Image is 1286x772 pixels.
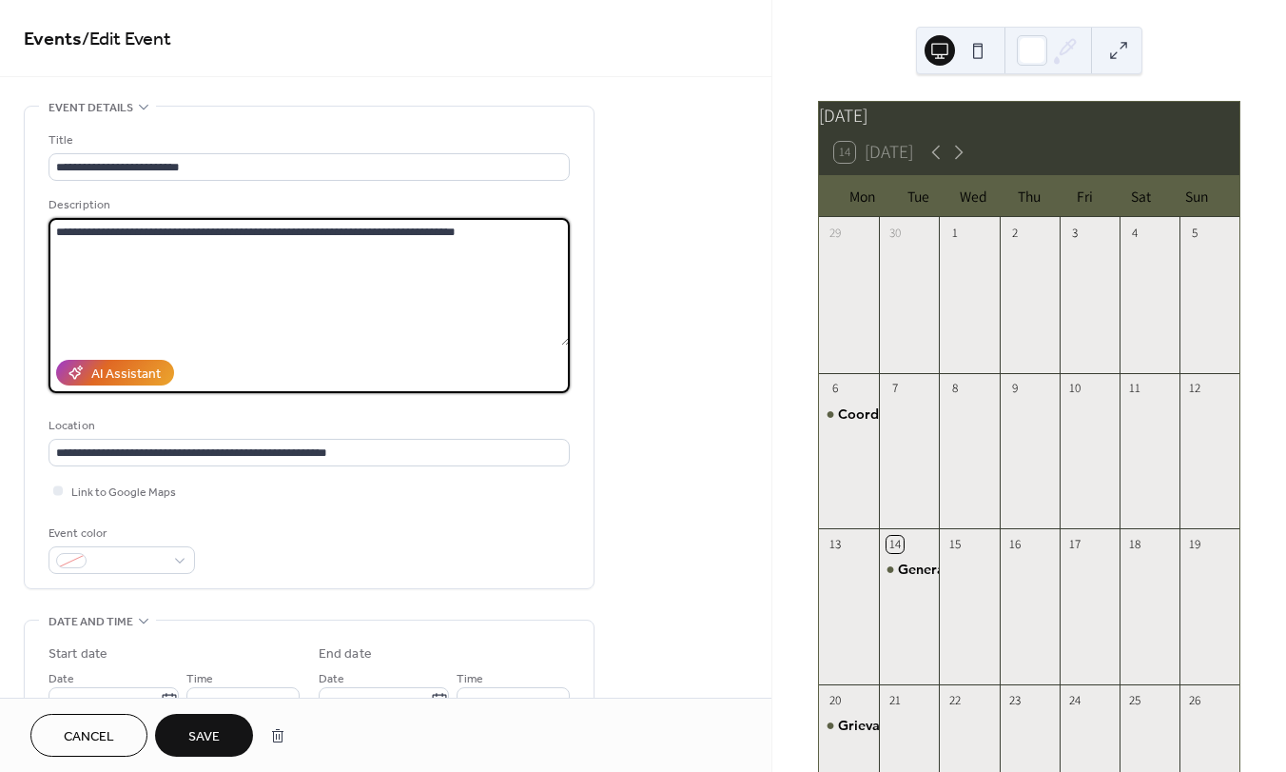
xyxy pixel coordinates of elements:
div: General Membership Meeting [879,560,939,579]
div: Fri [1057,176,1113,217]
span: Date [319,669,344,689]
button: AI Assistant [56,360,174,386]
div: 8 [946,380,964,397]
div: Tue [890,176,946,217]
div: [DATE] [819,102,1239,129]
div: Grievance Training [819,716,879,735]
span: Event details [49,98,133,118]
div: 18 [1126,536,1143,553]
div: 19 [1186,536,1203,553]
div: 1 [946,224,964,241]
div: Thu [1002,176,1058,217]
span: Time [457,669,483,689]
div: Grievance Training [838,716,957,735]
span: Time [186,669,213,689]
span: Cancel [64,727,114,747]
div: 26 [1186,691,1203,708]
div: Description [49,195,566,215]
div: AI Assistant [91,365,161,385]
div: Coordinated Bargaining [819,405,879,424]
div: 10 [1066,380,1083,397]
div: General Membership Meeting [898,560,1089,579]
button: Save [155,714,253,757]
a: Events [24,21,82,58]
div: 2 [1006,224,1023,241]
div: Start date [49,644,107,664]
div: 6 [826,380,843,397]
span: Date and time [49,612,133,632]
div: 30 [887,224,904,241]
div: 16 [1006,536,1023,553]
div: 9 [1006,380,1023,397]
div: Location [49,416,566,436]
div: 5 [1186,224,1203,241]
span: Save [188,727,220,747]
div: Sat [1113,176,1169,217]
div: Wed [945,176,1002,217]
span: Date [49,669,74,689]
span: / Edit Event [82,21,171,58]
div: 23 [1006,691,1023,708]
button: Cancel [30,714,147,757]
div: 4 [1126,224,1143,241]
div: 3 [1066,224,1083,241]
div: 24 [1066,691,1083,708]
div: 22 [946,691,964,708]
div: Title [49,130,566,150]
div: 15 [946,536,964,553]
div: 11 [1126,380,1143,397]
div: Mon [834,176,890,217]
div: 17 [1066,536,1083,553]
div: 12 [1186,380,1203,397]
div: 20 [826,691,843,708]
span: Link to Google Maps [71,483,176,503]
div: 13 [826,536,843,553]
div: Coordinated Bargaining [838,405,993,424]
div: Sun [1168,176,1224,217]
div: 21 [887,691,904,708]
div: End date [319,644,372,664]
div: 29 [826,224,843,241]
div: Event color [49,524,191,544]
div: 7 [887,380,904,397]
div: 25 [1126,691,1143,708]
div: 14 [887,536,904,553]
